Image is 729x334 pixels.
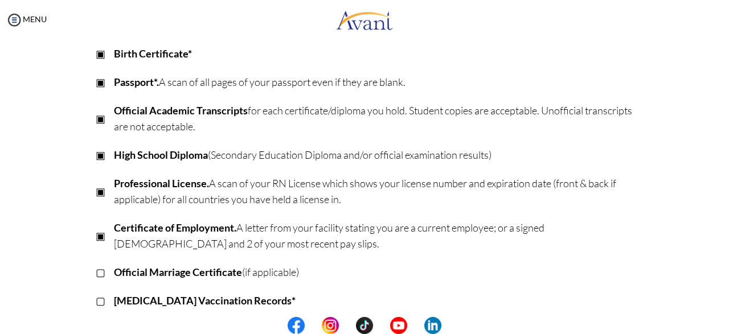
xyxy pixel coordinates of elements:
[96,74,105,90] p: ▣
[96,46,105,61] p: ▣
[114,175,634,207] p: A scan of your RN License which shows your license number and expiration date (front & back if ap...
[96,228,105,244] p: ▣
[336,3,393,37] img: logo.png
[6,14,47,24] a: MENU
[114,221,236,234] b: Certificate of Employment.
[114,47,192,60] b: Birth Certificate*
[6,11,23,28] img: icon-menu.png
[390,317,407,334] img: yt.png
[114,266,242,278] b: Official Marriage Certificate
[114,177,209,189] b: Professional License.
[114,102,634,134] p: for each certificate/diploma you hold. Student copies are acceptable. Unofficial transcripts are ...
[114,220,634,251] p: A letter from your facility stating you are a current employee; or a signed [DEMOGRAPHIC_DATA] an...
[339,317,356,334] img: blank.png
[114,104,248,117] b: Official Academic Transcripts
[114,149,208,161] b: High School Diploma
[305,317,322,334] img: blank.png
[114,76,159,88] b: Passport*.
[322,317,339,334] img: in.png
[356,317,373,334] img: tt.png
[96,147,105,163] p: ▣
[114,147,634,163] p: (Secondary Education Diploma and/or official examination results)
[96,264,105,280] p: ▢
[407,317,424,334] img: blank.png
[114,264,634,280] p: (if applicable)
[373,317,390,334] img: blank.png
[114,74,634,90] p: A scan of all pages of your passport even if they are blank.
[96,183,105,199] p: ▣
[424,317,441,334] img: li.png
[96,110,105,126] p: ▣
[288,317,305,334] img: fb.png
[114,294,296,307] b: [MEDICAL_DATA] Vaccination Records*
[96,292,105,308] p: ▢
